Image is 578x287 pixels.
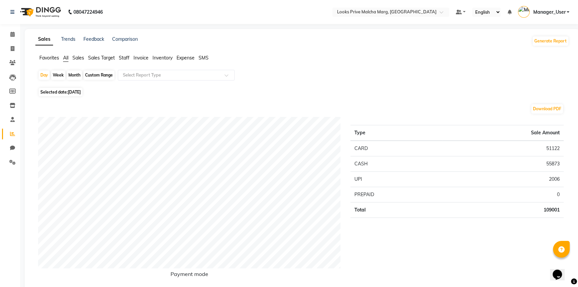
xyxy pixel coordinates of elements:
[39,55,59,61] span: Favorites
[72,55,84,61] span: Sales
[39,70,50,80] div: Day
[199,55,209,61] span: SMS
[533,36,568,46] button: Generate Report
[350,156,442,172] td: CASH
[51,70,65,80] div: Week
[442,202,564,218] td: 109001
[531,104,563,114] button: Download PDF
[153,55,173,61] span: Inventory
[119,55,129,61] span: Staff
[73,3,103,21] b: 08047224946
[350,202,442,218] td: Total
[442,125,564,141] th: Sale Amount
[350,172,442,187] td: UPI
[350,125,442,141] th: Type
[88,55,115,61] span: Sales Target
[518,6,530,18] img: Manager_User
[38,271,340,280] h6: Payment mode
[112,36,138,42] a: Comparison
[177,55,195,61] span: Expense
[350,187,442,202] td: PREPAID
[63,55,68,61] span: All
[35,33,53,45] a: Sales
[442,187,564,202] td: 0
[39,88,82,96] span: Selected date:
[442,172,564,187] td: 2006
[442,141,564,156] td: 51122
[17,3,63,21] img: logo
[350,141,442,156] td: CARD
[67,70,82,80] div: Month
[68,90,81,95] span: [DATE]
[133,55,149,61] span: Invoice
[550,260,571,280] iframe: chat widget
[61,36,75,42] a: Trends
[83,36,104,42] a: Feedback
[83,70,114,80] div: Custom Range
[442,156,564,172] td: 55873
[533,9,565,16] span: Manager_User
